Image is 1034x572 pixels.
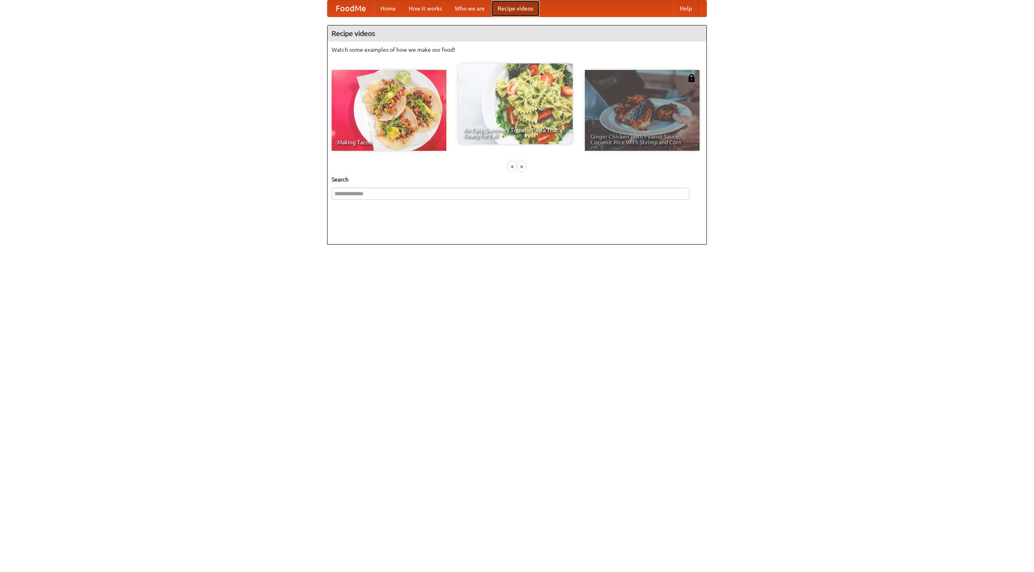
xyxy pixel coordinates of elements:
a: Help [673,0,698,17]
span: An Easy, Summery Tomato Pasta That's Ready for Fall [464,127,567,139]
div: » [518,161,525,171]
h5: Search [332,175,702,184]
a: An Easy, Summery Tomato Pasta That's Ready for Fall [458,63,573,144]
a: Making Tacos [332,70,446,151]
span: Making Tacos [337,139,441,145]
a: Home [374,0,402,17]
h4: Recipe videos [328,25,706,42]
a: Recipe videos [491,0,540,17]
a: Who we are [448,0,491,17]
a: How it works [402,0,448,17]
a: FoodMe [328,0,374,17]
p: Watch some examples of how we make our food! [332,46,702,54]
div: « [509,161,516,171]
img: 483408.png [687,74,696,82]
